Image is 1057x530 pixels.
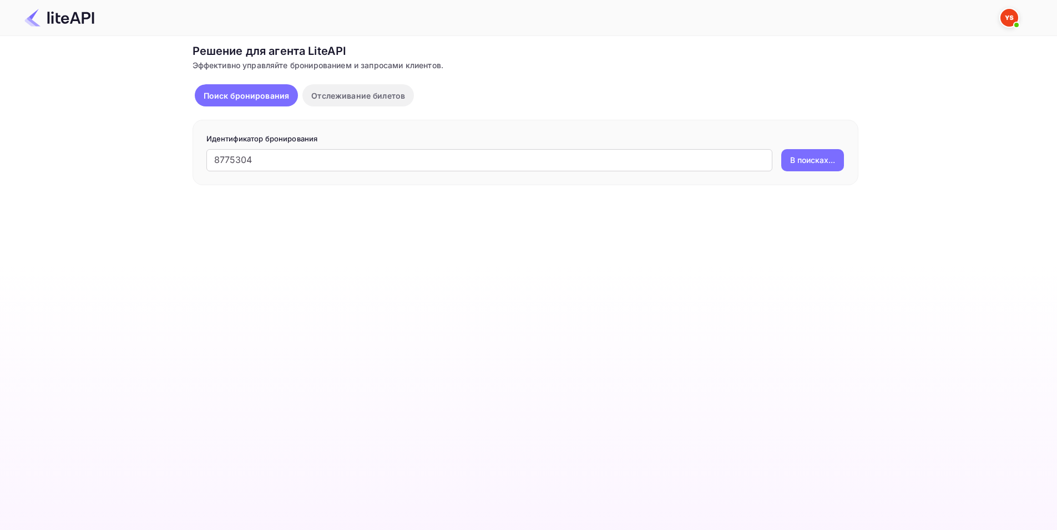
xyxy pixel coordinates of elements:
[206,149,772,171] input: Введите идентификатор бронирования (например, 63782194)
[311,91,405,100] ya-tr-span: Отслеживание билетов
[204,91,290,100] ya-tr-span: Поиск бронирования
[24,9,94,27] img: Логотип LiteAPI
[1000,9,1018,27] img: Служба Поддержки Яндекса
[781,149,844,171] button: В поисках...
[206,134,318,143] ya-tr-span: Идентификатор бронирования
[790,154,835,166] ya-tr-span: В поисках...
[193,44,347,58] ya-tr-span: Решение для агента LiteAPI
[193,60,444,70] ya-tr-span: Эффективно управляйте бронированием и запросами клиентов.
